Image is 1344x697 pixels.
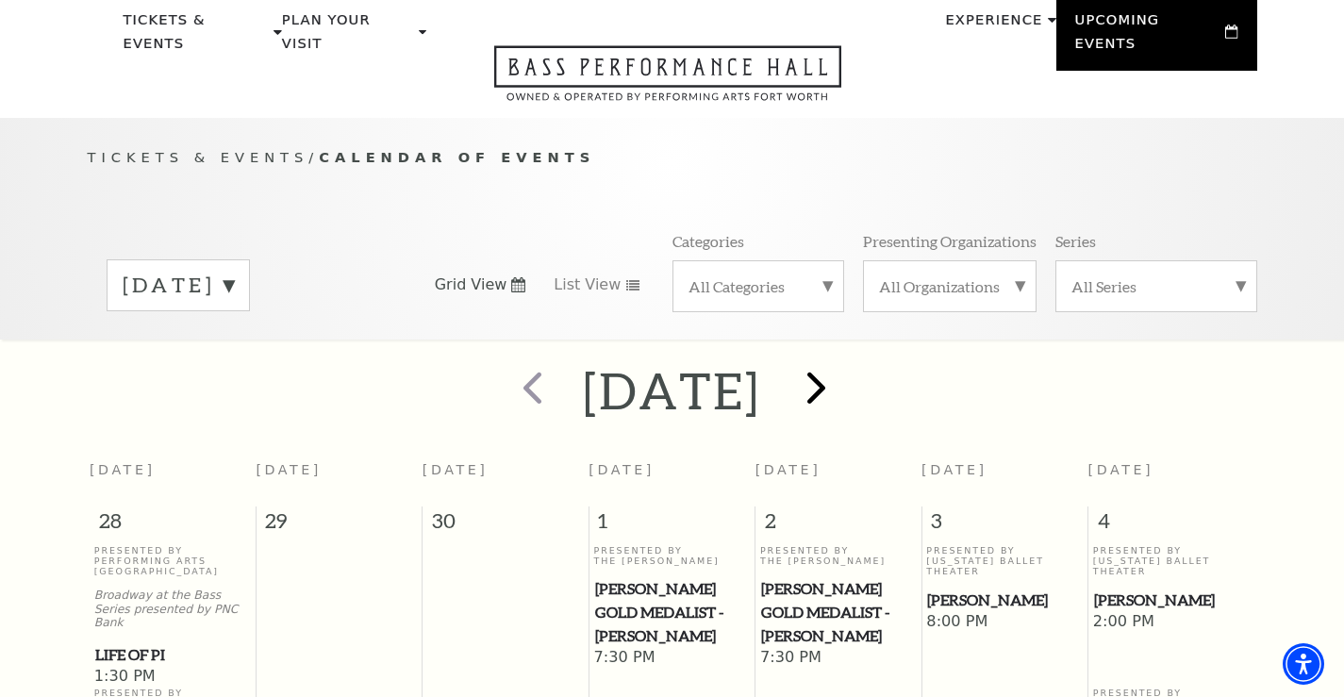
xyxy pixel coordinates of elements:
[94,667,251,688] span: 1:30 PM
[595,577,750,647] span: [PERSON_NAME] Gold Medalist - [PERSON_NAME]
[583,360,761,421] h2: [DATE]
[689,276,828,296] label: All Categories
[319,149,595,165] span: Calendar of Events
[755,506,921,544] span: 2
[1088,506,1254,544] span: 4
[496,357,565,424] button: prev
[256,462,322,477] span: [DATE]
[94,545,251,577] p: Presented By Performing Arts [GEOGRAPHIC_DATA]
[945,8,1042,42] p: Experience
[779,357,848,424] button: next
[1071,276,1241,296] label: All Series
[426,45,909,118] a: Open this option
[1088,462,1154,477] span: [DATE]
[94,643,251,667] a: Life of Pi
[1283,643,1324,685] div: Accessibility Menu
[95,643,250,667] span: Life of Pi
[594,648,751,669] span: 7:30 PM
[423,506,588,544] span: 30
[760,577,917,647] a: Cliburn Gold Medalist - Aristo Sham
[594,545,751,567] p: Presented By The [PERSON_NAME]
[1075,8,1221,66] p: Upcoming Events
[1093,589,1250,612] a: Peter Pan
[257,506,422,544] span: 29
[94,589,251,630] p: Broadway at the Bass Series presented by PNC Bank
[594,577,751,647] a: Cliburn Gold Medalist - Aristo Sham
[926,612,1083,633] span: 8:00 PM
[435,274,507,295] span: Grid View
[926,545,1083,577] p: Presented By [US_STATE] Ballet Theater
[879,276,1020,296] label: All Organizations
[926,589,1083,612] a: Peter Pan
[589,462,655,477] span: [DATE]
[1055,231,1096,251] p: Series
[123,271,234,300] label: [DATE]
[761,577,916,647] span: [PERSON_NAME] Gold Medalist - [PERSON_NAME]
[1093,545,1250,577] p: Presented By [US_STATE] Ballet Theater
[922,506,1087,544] span: 3
[88,149,309,165] span: Tickets & Events
[589,506,755,544] span: 1
[927,589,1082,612] span: [PERSON_NAME]
[1094,589,1249,612] span: [PERSON_NAME]
[672,231,744,251] p: Categories
[760,545,917,567] p: Presented By The [PERSON_NAME]
[282,8,414,66] p: Plan Your Visit
[1093,612,1250,633] span: 2:00 PM
[423,462,489,477] span: [DATE]
[554,274,621,295] span: List View
[88,146,1257,170] p: /
[90,462,156,477] span: [DATE]
[124,8,270,66] p: Tickets & Events
[863,231,1037,251] p: Presenting Organizations
[760,648,917,669] span: 7:30 PM
[755,462,821,477] span: [DATE]
[921,462,987,477] span: [DATE]
[90,506,256,544] span: 28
